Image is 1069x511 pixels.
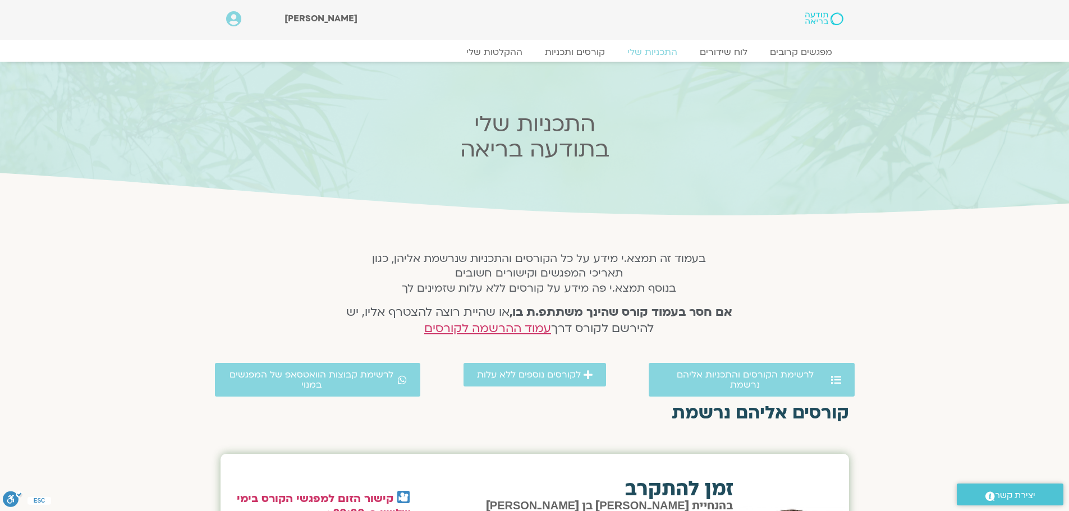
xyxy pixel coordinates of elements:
[221,403,849,423] h2: קורסים אליהם נרשמת
[534,47,616,58] a: קורסים ותכניות
[689,47,759,58] a: לוח שידורים
[477,370,581,380] span: לקורסים נוספים ללא עלות
[285,12,357,25] span: [PERSON_NAME]
[450,479,734,499] h2: זמן להתקרב
[510,304,732,320] strong: אם חסר בעמוד קורס שהינך משתתפ.ת בו,
[228,370,396,390] span: לרשימת קבוצות הוואטסאפ של המפגשים במנוי
[649,363,855,397] a: לרשימת הקורסים והתכניות אליהם נרשמת
[397,491,410,503] img: 🎦
[226,47,843,58] nav: Menu
[455,47,534,58] a: ההקלטות שלי
[616,47,689,58] a: התכניות שלי
[957,484,1063,505] a: יצירת קשר
[215,363,421,397] a: לרשימת קבוצות הוואטסאפ של המפגשים במנוי
[759,47,843,58] a: מפגשים קרובים
[662,370,828,390] span: לרשימת הקורסים והתכניות אליהם נרשמת
[331,305,747,337] h4: או שהיית רוצה להצטרף אליו, יש להירשם לקורס דרך
[424,320,551,337] a: עמוד ההרשמה לקורסים
[331,251,747,296] h5: בעמוד זה תמצא.י מידע על כל הקורסים והתכניות שנרשמת אליהן, כגון תאריכי המפגשים וקישורים חשובים בנו...
[464,363,606,386] a: לקורסים נוספים ללא עלות
[995,488,1035,503] span: יצירת קשר
[315,112,755,162] h2: התכניות שלי בתודעה בריאה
